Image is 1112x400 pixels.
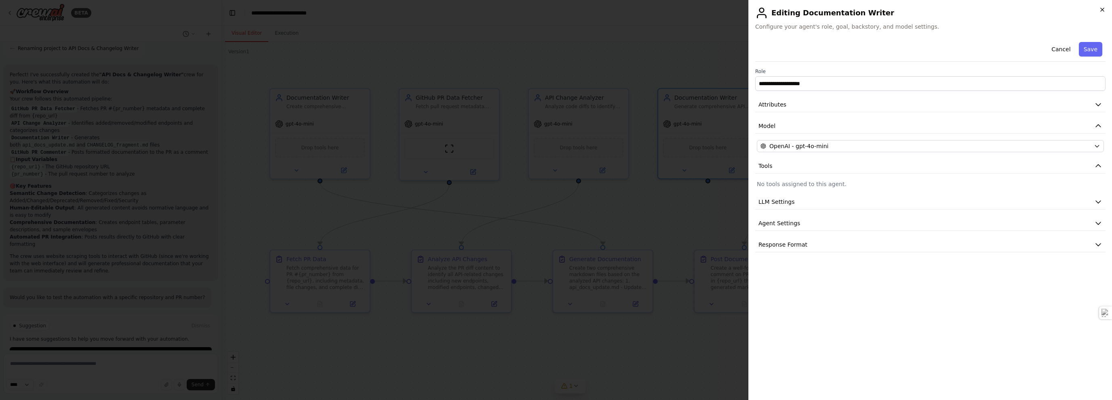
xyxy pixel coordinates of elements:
span: Tools [758,162,773,170]
button: Tools [755,159,1106,174]
span: Agent Settings [758,219,800,227]
button: OpenAI - gpt-4o-mini [757,140,1104,152]
span: Model [758,122,775,130]
span: Attributes [758,101,786,109]
h2: Editing Documentation Writer [755,6,1106,19]
button: Cancel [1047,42,1075,57]
button: Attributes [755,97,1106,112]
button: Agent Settings [755,216,1106,231]
p: No tools assigned to this agent. [757,180,1104,188]
button: Model [755,119,1106,134]
button: Response Format [755,237,1106,252]
label: Role [755,68,1106,75]
span: Response Format [758,241,807,249]
span: Configure your agent's role, goal, backstory, and model settings. [755,23,1106,31]
span: LLM Settings [758,198,795,206]
button: Save [1079,42,1102,57]
span: OpenAI - gpt-4o-mini [769,142,828,150]
button: LLM Settings [755,195,1106,209]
